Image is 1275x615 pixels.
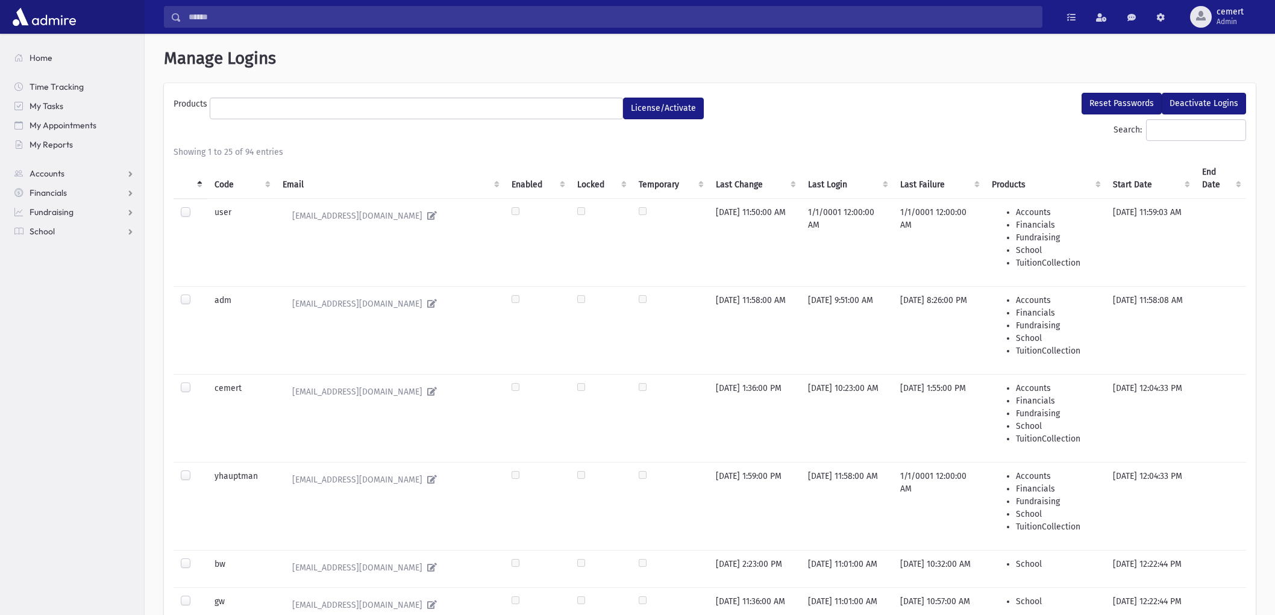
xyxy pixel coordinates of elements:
[1016,482,1098,495] li: Financials
[709,550,801,587] td: [DATE] 2:23:00 PM
[283,206,497,226] a: [EMAIL_ADDRESS][DOMAIN_NAME]
[1016,319,1098,332] li: Fundraising
[10,5,79,29] img: AdmirePro
[570,158,631,199] th: Locked : activate to sort column ascending
[1016,432,1098,445] li: TuitionCollection
[207,198,275,286] td: user
[801,374,893,462] td: [DATE] 10:23:00 AM
[275,158,504,199] th: Email : activate to sort column ascending
[709,286,801,374] td: [DATE] 11:58:00 AM
[1016,332,1098,345] li: School
[30,187,67,198] span: Financials
[207,374,275,462] td: cemert
[1016,520,1098,533] li: TuitionCollection
[283,595,497,615] a: [EMAIL_ADDRESS][DOMAIN_NAME]
[5,96,144,116] a: My Tasks
[174,146,1246,158] div: Showing 1 to 25 of 94 entries
[1016,395,1098,407] li: Financials
[623,98,704,119] button: License/Activate
[181,6,1042,28] input: Search
[283,558,497,578] a: [EMAIL_ADDRESS][DOMAIN_NAME]
[5,116,144,135] a: My Appointments
[1082,93,1162,114] button: Reset Passwords
[893,462,985,550] td: 1/1/0001 12:00:00 AM
[893,286,985,374] td: [DATE] 8:26:00 PM
[1106,286,1195,374] td: [DATE] 11:58:08 AM
[283,294,497,314] a: [EMAIL_ADDRESS][DOMAIN_NAME]
[1016,407,1098,420] li: Fundraising
[207,462,275,550] td: yhauptman
[1016,219,1098,231] li: Financials
[5,48,144,67] a: Home
[1016,294,1098,307] li: Accounts
[985,158,1106,199] th: Products : activate to sort column ascending
[1106,158,1195,199] th: Start Date : activate to sort column ascending
[1016,307,1098,319] li: Financials
[1016,495,1098,508] li: Fundraising
[1217,7,1244,17] span: cemert
[801,286,893,374] td: [DATE] 9:51:00 AM
[30,139,73,150] span: My Reports
[631,158,709,199] th: Temporary : activate to sort column ascending
[30,120,96,131] span: My Appointments
[504,158,570,199] th: Enabled : activate to sort column ascending
[1016,244,1098,257] li: School
[1106,374,1195,462] td: [DATE] 12:04:33 PM
[893,550,985,587] td: [DATE] 10:32:00 AM
[207,286,275,374] td: adm
[1016,558,1098,570] li: School
[1146,119,1246,141] input: Search:
[893,374,985,462] td: [DATE] 1:55:00 PM
[1016,420,1098,432] li: School
[207,158,275,199] th: Code : activate to sort column ascending
[1016,231,1098,244] li: Fundraising
[1016,206,1098,219] li: Accounts
[1016,257,1098,269] li: TuitionCollection
[1106,198,1195,286] td: [DATE] 11:59:03 AM
[5,202,144,222] a: Fundraising
[30,101,63,111] span: My Tasks
[30,81,84,92] span: Time Tracking
[801,198,893,286] td: 1/1/0001 12:00:00 AM
[1114,119,1246,141] label: Search:
[30,207,74,217] span: Fundraising
[5,222,144,241] a: School
[174,158,207,199] th: : activate to sort column descending
[709,462,801,550] td: [DATE] 1:59:00 PM
[1016,345,1098,357] li: TuitionCollection
[709,158,801,199] th: Last Change : activate to sort column ascending
[801,158,893,199] th: Last Login : activate to sort column ascending
[1016,382,1098,395] li: Accounts
[801,462,893,550] td: [DATE] 11:58:00 AM
[5,183,144,202] a: Financials
[709,198,801,286] td: [DATE] 11:50:00 AM
[709,374,801,462] td: [DATE] 1:36:00 PM
[1016,595,1098,608] li: School
[1016,470,1098,482] li: Accounts
[893,198,985,286] td: 1/1/0001 12:00:00 AM
[283,470,497,490] a: [EMAIL_ADDRESS][DOMAIN_NAME]
[1162,93,1246,114] button: Deactivate Logins
[801,550,893,587] td: [DATE] 11:01:00 AM
[30,226,55,237] span: School
[174,98,210,114] label: Products
[30,168,64,179] span: Accounts
[1016,508,1098,520] li: School
[30,52,52,63] span: Home
[1106,550,1195,587] td: [DATE] 12:22:44 PM
[893,158,985,199] th: Last Failure : activate to sort column ascending
[1106,462,1195,550] td: [DATE] 12:04:33 PM
[164,48,1256,69] h1: Manage Logins
[5,77,144,96] a: Time Tracking
[5,164,144,183] a: Accounts
[1195,158,1246,199] th: End Date : activate to sort column ascending
[283,382,497,402] a: [EMAIL_ADDRESS][DOMAIN_NAME]
[5,135,144,154] a: My Reports
[207,550,275,587] td: bw
[1217,17,1244,27] span: Admin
